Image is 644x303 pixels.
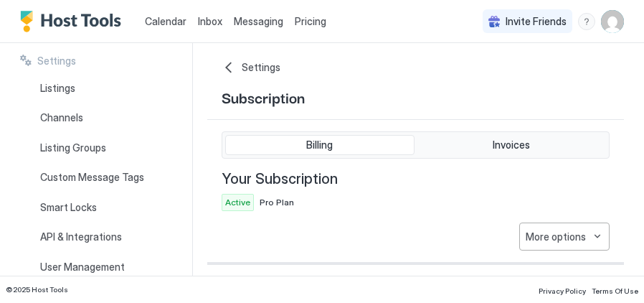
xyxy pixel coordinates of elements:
[37,55,76,67] span: Settings
[222,170,610,188] span: Your Subscription
[260,197,294,208] span: Pro Plan
[306,139,333,151] span: Billing
[222,131,610,159] div: tab-group
[32,162,181,192] a: Custom Message Tags
[225,196,250,209] span: Active
[493,139,530,151] span: Invoices
[506,15,567,28] span: Invite Friends
[222,223,610,251] div: menu
[32,133,181,163] a: Listing Groups
[295,15,326,28] span: Pricing
[145,15,186,27] span: Calendar
[145,14,186,29] a: Calendar
[601,10,624,33] div: User profile
[519,223,610,251] button: More options
[198,15,222,27] span: Inbox
[417,135,607,155] button: Invoices
[20,11,128,32] a: Host Tools Logo
[14,254,49,289] iframe: Intercom live chat
[32,222,181,252] a: API & Integrations
[242,61,280,74] span: Settings
[234,15,283,27] span: Messaging
[32,73,181,103] a: Listings
[222,86,305,108] span: Subscription
[578,13,595,30] div: menu
[222,60,610,75] a: Settings
[32,103,181,133] a: Channels
[40,82,75,95] span: Listings
[40,201,97,214] span: Smart Locks
[225,135,415,155] button: Billing
[40,171,144,184] span: Custom Message Tags
[32,192,181,223] a: Smart Locks
[198,14,222,29] a: Inbox
[40,111,83,124] span: Channels
[234,14,283,29] a: Messaging
[40,141,106,154] span: Listing Groups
